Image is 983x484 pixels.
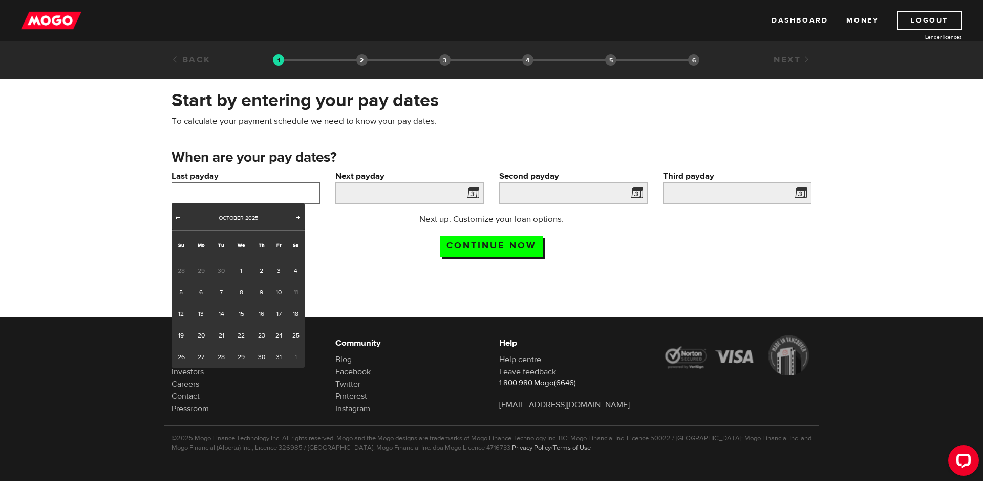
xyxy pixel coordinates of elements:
[231,282,252,303] a: 8
[172,170,320,182] label: Last payday
[173,213,183,223] a: Prev
[211,282,230,303] a: 7
[287,325,305,346] a: 25
[885,33,962,41] a: Lender licences
[21,11,81,30] img: mogo_logo-11ee424be714fa7cbb0f0f49df9e16ec.png
[271,282,287,303] a: 10
[499,354,541,365] a: Help centre
[271,325,287,346] a: 24
[499,170,648,182] label: Second payday
[663,170,811,182] label: Third payday
[245,214,258,222] span: 2025
[190,282,211,303] a: 6
[172,434,811,452] p: ©2025 Mogo Finance Technology Inc. All rights reserved. Mogo and the Mogo designs are trademarks ...
[294,213,303,221] span: Next
[897,11,962,30] a: Logout
[287,303,305,325] a: 18
[172,54,211,66] a: Back
[231,346,252,368] a: 29
[231,325,252,346] a: 22
[287,282,305,303] a: 11
[172,367,204,377] a: Investors
[172,115,811,128] p: To calculate your payment schedule we need to know your pay dates.
[172,303,190,325] a: 12
[190,346,211,368] a: 27
[512,444,551,452] a: Privacy Policy
[211,303,230,325] a: 14
[271,260,287,282] a: 3
[271,346,287,368] a: 31
[252,303,271,325] a: 16
[172,325,190,346] a: 19
[172,346,190,368] a: 26
[211,325,230,346] a: 21
[287,346,305,368] span: 1
[335,354,352,365] a: Blog
[499,399,630,410] a: [EMAIL_ADDRESS][DOMAIN_NAME]
[218,242,224,248] span: Tuesday
[259,242,265,248] span: Thursday
[335,367,371,377] a: Facebook
[178,242,184,248] span: Sunday
[271,303,287,325] a: 17
[663,335,811,375] img: legal-icons-92a2ffecb4d32d839781d1b4e4802d7b.png
[211,260,230,282] span: 30
[774,54,811,66] a: Next
[252,346,271,368] a: 30
[940,441,983,484] iframe: LiveChat chat widget
[172,150,811,166] h3: When are your pay dates?
[499,337,648,349] h6: Help
[190,303,211,325] a: 13
[335,379,360,389] a: Twitter
[390,213,593,225] p: Next up: Customize your loan options.
[335,391,367,402] a: Pinterest
[335,404,370,414] a: Instagram
[211,346,230,368] a: 28
[252,282,271,303] a: 9
[231,260,252,282] a: 1
[252,260,271,282] a: 2
[273,54,284,66] img: transparent-188c492fd9eaac0f573672f40bb141c2.gif
[172,391,200,402] a: Contact
[499,378,648,388] p: 1.800.980.Mogo(6646)
[190,325,211,346] a: 20
[198,242,205,248] span: Monday
[172,282,190,303] a: 5
[553,444,591,452] a: Terms of Use
[252,325,271,346] a: 23
[238,242,245,248] span: Wednesday
[846,11,879,30] a: Money
[219,214,244,222] span: October
[172,90,811,111] h2: Start by entering your pay dates
[499,367,556,377] a: Leave feedback
[335,170,484,182] label: Next payday
[231,303,252,325] a: 15
[293,213,304,223] a: Next
[287,260,305,282] a: 4
[172,379,199,389] a: Careers
[293,242,298,248] span: Saturday
[174,213,182,221] span: Prev
[772,11,828,30] a: Dashboard
[172,260,190,282] span: 28
[276,242,281,248] span: Friday
[172,404,209,414] a: Pressroom
[440,236,543,257] input: Continue now
[190,260,211,282] span: 29
[335,337,484,349] h6: Community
